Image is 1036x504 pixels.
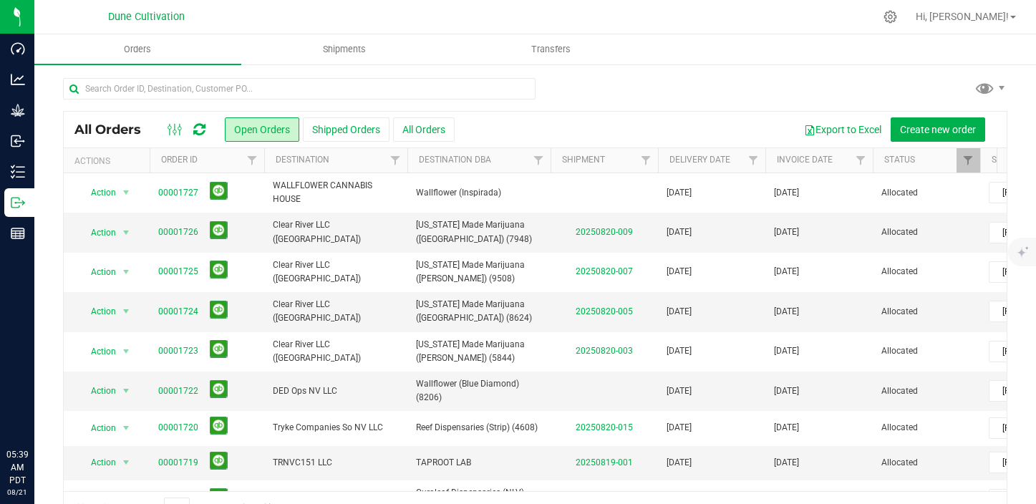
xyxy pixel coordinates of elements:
a: Filter [742,148,765,173]
a: Filter [957,148,980,173]
span: Clear River LLC ([GEOGRAPHIC_DATA]) [273,218,399,246]
a: 20250820-009 [576,227,633,237]
span: select [117,452,135,472]
a: 20250819-001 [576,457,633,467]
inline-svg: Inbound [11,134,25,148]
span: [DATE] [667,421,692,435]
span: Allocated [881,265,972,278]
span: Action [78,341,117,362]
span: [DATE] [774,186,799,200]
a: 20250820-007 [576,266,633,276]
a: Order ID [161,155,198,165]
span: Transfers [512,43,590,56]
a: Status [884,155,915,165]
a: Filter [849,148,873,173]
span: Allocated [881,344,972,358]
p: 08/21 [6,487,28,498]
span: Action [78,418,117,438]
span: Action [78,452,117,472]
span: Allocated [881,384,972,398]
span: All Orders [74,122,155,137]
span: Clear River LLC ([GEOGRAPHIC_DATA]) [273,338,399,365]
a: Shipments [241,34,448,64]
span: Allocated [881,456,972,470]
span: Reef Dispensaries (Strip) (4608) [416,421,542,435]
a: Filter [241,148,264,173]
span: [DATE] [774,456,799,470]
span: TAPROOT LAB [416,456,542,470]
span: select [117,418,135,438]
span: select [117,223,135,243]
a: Destination DBA [419,155,491,165]
span: [US_STATE] Made Marijuana ([PERSON_NAME]) (9508) [416,258,542,286]
span: Tryke Companies So NV LLC [273,421,399,435]
span: Clear River LLC ([GEOGRAPHIC_DATA]) [273,258,399,286]
span: Action [78,223,117,243]
span: select [117,301,135,321]
span: Orders [105,43,170,56]
a: 00001719 [158,456,198,470]
a: 20250820-005 [576,306,633,316]
span: [DATE] [667,384,692,398]
span: Allocated [881,226,972,239]
a: 00001727 [158,186,198,200]
span: Shipments [304,43,385,56]
a: 20250820-003 [576,346,633,356]
span: [DATE] [774,226,799,239]
span: Allocated [881,421,972,435]
iframe: Resource center [14,389,57,432]
span: select [117,183,135,203]
span: Wallflower (Inspirada) [416,186,542,200]
button: Export to Excel [795,117,891,142]
a: Shipment [562,155,605,165]
button: Open Orders [225,117,299,142]
a: 20250820-015 [576,422,633,432]
span: [DATE] [667,265,692,278]
a: Filter [527,148,551,173]
div: Manage settings [881,10,899,24]
span: [DATE] [667,305,692,319]
div: Actions [74,156,144,166]
span: select [117,262,135,282]
a: 00001725 [158,265,198,278]
a: Sales Rep [992,155,1035,165]
span: [DATE] [667,344,692,358]
span: select [117,381,135,401]
span: Clear River LLC ([GEOGRAPHIC_DATA]) [273,298,399,325]
p: 05:39 AM PDT [6,448,28,487]
inline-svg: Outbound [11,195,25,210]
a: 00001722 [158,384,198,398]
button: Shipped Orders [303,117,389,142]
a: Destination [276,155,329,165]
a: 00001726 [158,226,198,239]
span: [US_STATE] Made Marijuana ([GEOGRAPHIC_DATA]) (7948) [416,218,542,246]
button: All Orders [393,117,455,142]
span: [DATE] [774,305,799,319]
span: Hi, [PERSON_NAME]! [916,11,1009,22]
span: Allocated [881,305,972,319]
span: [DATE] [667,186,692,200]
a: Transfers [447,34,654,64]
span: select [117,341,135,362]
span: [DATE] [774,344,799,358]
span: Allocated [881,186,972,200]
inline-svg: Analytics [11,72,25,87]
inline-svg: Dashboard [11,42,25,56]
span: [DATE] [774,265,799,278]
span: WALLFLOWER CANNABIS HOUSE [273,179,399,206]
span: [DATE] [774,384,799,398]
span: [DATE] [667,226,692,239]
a: Filter [634,148,658,173]
a: 00001720 [158,421,198,435]
inline-svg: Inventory [11,165,25,179]
span: [DATE] [667,456,692,470]
span: Action [78,381,117,401]
span: [DATE] [774,421,799,435]
a: Invoice Date [777,155,833,165]
span: [US_STATE] Made Marijuana ([PERSON_NAME]) (5844) [416,338,542,365]
span: Wallflower (Blue Diamond) (8206) [416,377,542,404]
span: Dune Cultivation [108,11,185,23]
a: 00001723 [158,344,198,358]
span: [US_STATE] Made Marijuana ([GEOGRAPHIC_DATA]) (8624) [416,298,542,325]
inline-svg: Grow [11,103,25,117]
